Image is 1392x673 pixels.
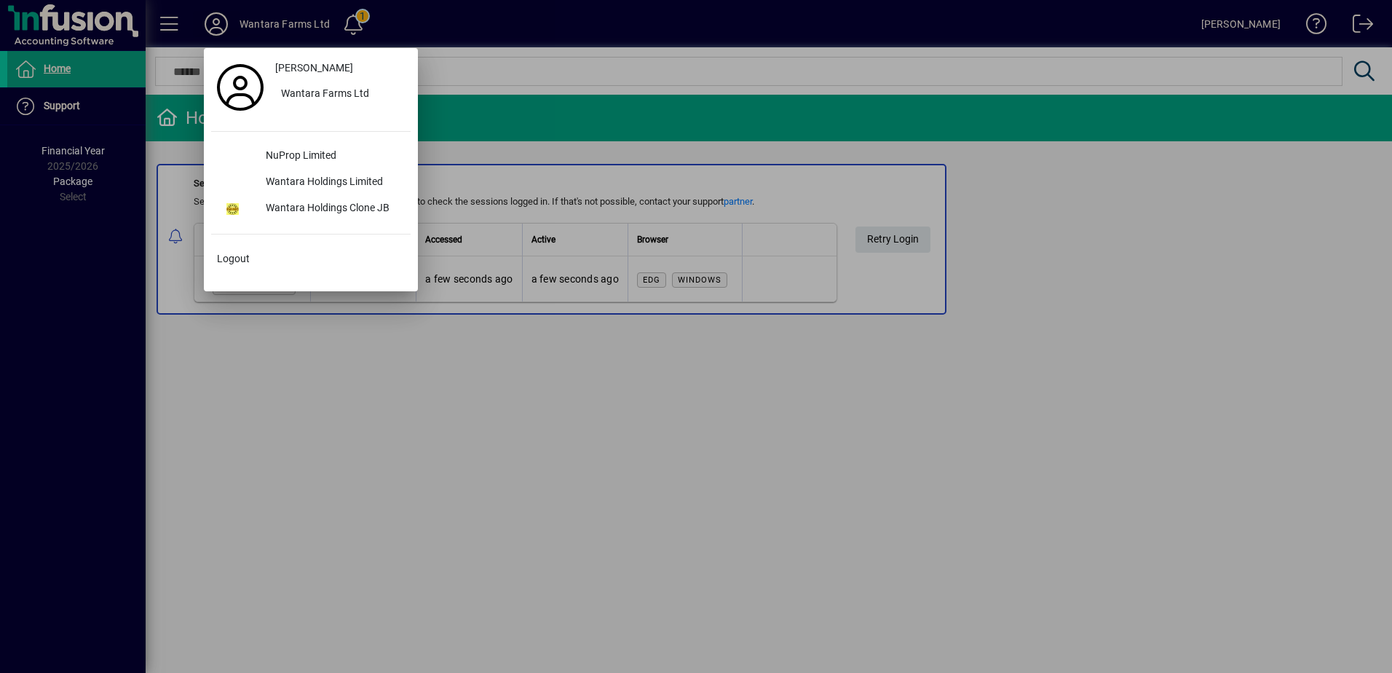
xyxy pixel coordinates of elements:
button: Wantara Farms Ltd [269,82,411,108]
div: Wantara Holdings Clone JB [254,196,411,222]
div: Wantara Holdings Limited [254,170,411,196]
div: NuProp Limited [254,143,411,170]
span: Logout [217,251,250,267]
button: Wantara Holdings Clone JB [211,196,411,222]
a: [PERSON_NAME] [269,55,411,82]
span: [PERSON_NAME] [275,60,353,76]
button: Logout [211,246,411,272]
button: Wantara Holdings Limited [211,170,411,196]
button: NuProp Limited [211,143,411,170]
a: Profile [211,74,269,101]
